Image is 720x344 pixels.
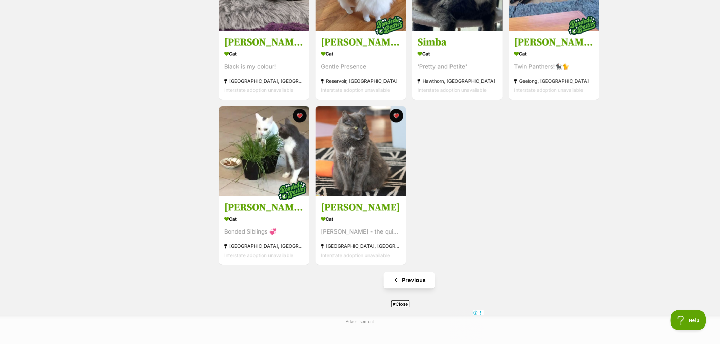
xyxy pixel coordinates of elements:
[224,253,293,259] span: Interstate adoption unavailable
[321,49,401,59] div: Cat
[275,174,309,208] img: bonded besties
[321,228,401,237] div: [PERSON_NAME] - the quiet [DEMOGRAPHIC_DATA]
[565,8,599,42] img: bonded besties
[514,76,594,86] div: Geelong, [GEOGRAPHIC_DATA]
[218,272,600,289] nav: Pagination
[321,202,401,214] h3: [PERSON_NAME]
[219,106,309,196] img: Trevor & Prissy 💙💜
[514,49,594,59] div: Cat
[514,62,594,71] div: Twin Panthers!🐈‍⬛🐈
[321,214,401,224] div: Cat
[316,106,406,196] img: Amelia
[219,31,309,100] a: [PERSON_NAME] Bunjil **2nd Chance Cat Rescue** Cat Black is my colour! [GEOGRAPHIC_DATA], [GEOGRA...
[418,87,487,93] span: Interstate adoption unavailable
[224,202,304,214] h3: [PERSON_NAME] & [PERSON_NAME] 💙💜
[293,109,307,123] button: favourite
[316,196,406,265] a: [PERSON_NAME] Cat [PERSON_NAME] - the quiet [DEMOGRAPHIC_DATA] [GEOGRAPHIC_DATA], [GEOGRAPHIC_DAT...
[418,76,497,86] div: Hawthorn, [GEOGRAPHIC_DATA]
[224,87,293,93] span: Interstate adoption unavailable
[224,214,304,224] div: Cat
[321,242,401,251] div: [GEOGRAPHIC_DATA], [GEOGRAPHIC_DATA]
[671,310,706,330] iframe: Help Scout Beacon - Open
[514,36,594,49] h3: [PERSON_NAME] & [PERSON_NAME] 🌸🌸
[224,36,304,49] h3: [PERSON_NAME] Bunjil **2nd Chance Cat Rescue**
[321,62,401,71] div: Gentle Presence
[391,300,410,307] span: Close
[418,62,497,71] div: 'Pretty and Petite'
[412,31,503,100] a: Simba Cat 'Pretty and Petite' Hawthorn, [GEOGRAPHIC_DATA] Interstate adoption unavailable favourite
[509,31,599,100] a: [PERSON_NAME] & [PERSON_NAME] 🌸🌸 Cat Twin Panthers!🐈‍⬛🐈 Geelong, [GEOGRAPHIC_DATA] Interstate ado...
[316,31,406,100] a: [PERSON_NAME] & [PERSON_NAME] Cat Gentle Presence Reservoir, [GEOGRAPHIC_DATA] Interstate adoptio...
[390,109,403,123] button: favourite
[224,49,304,59] div: Cat
[321,87,390,93] span: Interstate adoption unavailable
[384,272,435,289] a: Previous page
[321,36,401,49] h3: [PERSON_NAME] & [PERSON_NAME]
[372,8,406,42] img: bonded besties
[224,76,304,86] div: [GEOGRAPHIC_DATA], [GEOGRAPHIC_DATA]
[321,76,401,86] div: Reservoir, [GEOGRAPHIC_DATA]
[219,196,309,265] a: [PERSON_NAME] & [PERSON_NAME] 💙💜 Cat Bonded Siblings 💞 [GEOGRAPHIC_DATA], [GEOGRAPHIC_DATA] Inter...
[418,49,497,59] div: Cat
[236,310,484,341] iframe: Advertisement
[224,228,304,237] div: Bonded Siblings 💞
[321,253,390,259] span: Interstate adoption unavailable
[514,87,583,93] span: Interstate adoption unavailable
[418,36,497,49] h3: Simba
[224,62,304,71] div: Black is my colour!
[224,242,304,251] div: [GEOGRAPHIC_DATA], [GEOGRAPHIC_DATA]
